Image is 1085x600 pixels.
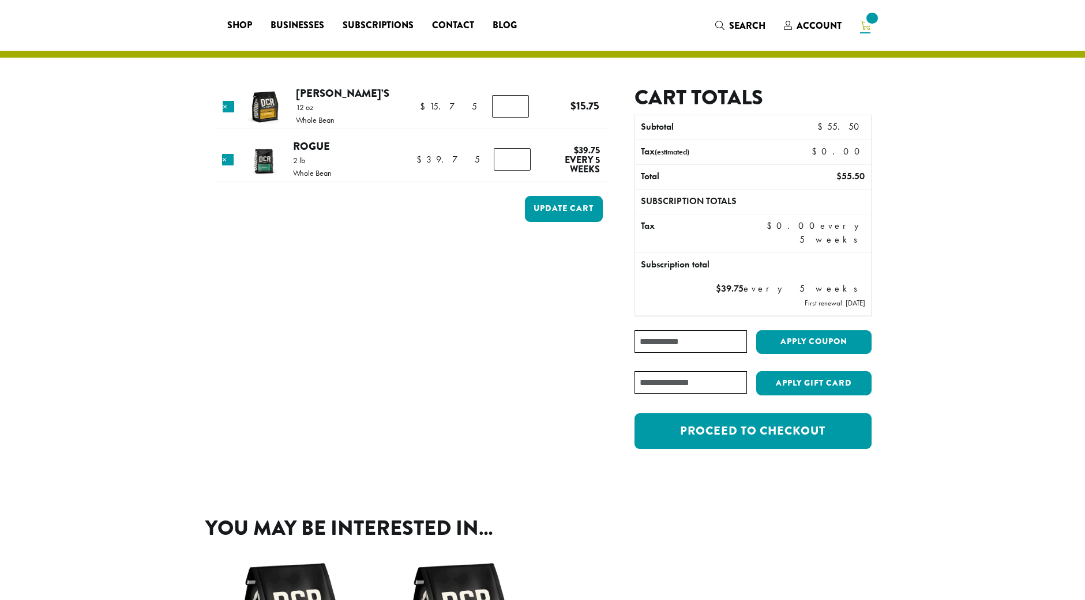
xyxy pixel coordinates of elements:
[420,100,477,112] bdi: 15.75
[222,154,234,165] a: Remove this item
[296,85,389,101] a: [PERSON_NAME]’s
[817,120,865,133] bdi: 55.50
[293,169,332,177] p: Whole Bean
[293,156,332,164] p: 2 lb
[271,18,324,33] span: Businesses
[416,153,426,165] span: $
[836,170,865,182] bdi: 55.50
[554,156,600,174] span: every 5 weeks
[635,165,776,189] th: Total
[492,95,529,117] input: Product quantity
[494,148,531,170] input: Product quantity
[246,88,284,126] img: Hannah's
[729,19,765,32] span: Search
[812,145,865,157] bdi: 0.00
[343,18,414,33] span: Subscriptions
[767,220,820,232] span: 0.00
[570,98,599,114] bdi: 15.75
[716,282,744,295] span: 39.75
[296,103,335,111] p: 12 oz
[635,140,802,164] th: Tax
[223,101,234,112] a: Remove this item
[227,18,252,33] span: Shop
[805,298,865,308] small: First renewal: [DATE]
[836,170,842,182] span: $
[635,115,776,139] th: Subtotal
[635,413,871,449] a: Proceed to checkout
[655,147,689,157] small: (estimated)
[716,282,721,295] span: $
[706,16,775,35] a: Search
[635,190,870,214] th: Subscription totals
[635,85,871,110] h2: Cart totals
[420,100,430,112] span: $
[493,18,517,33] span: Blog
[574,144,600,157] bdi: 39.75
[756,330,872,354] button: Apply coupon
[218,16,261,35] a: Shop
[245,141,282,179] img: Rogue
[570,98,576,114] span: $
[525,196,603,222] button: Update cart
[817,120,827,133] span: $
[635,253,870,277] th: Subscription total
[812,145,821,157] span: $
[296,116,335,124] p: Whole Bean
[293,138,330,154] a: Rogue
[432,18,474,33] span: Contact
[416,153,480,165] bdi: 39.75
[574,144,579,157] span: $
[756,371,872,395] button: Apply Gift Card
[767,220,776,232] span: $
[205,516,880,541] h2: You may be interested in…
[635,277,870,315] td: every 5 weeks
[761,214,871,252] td: every 5 weeks
[635,214,760,252] th: Tax
[797,19,842,32] span: Account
